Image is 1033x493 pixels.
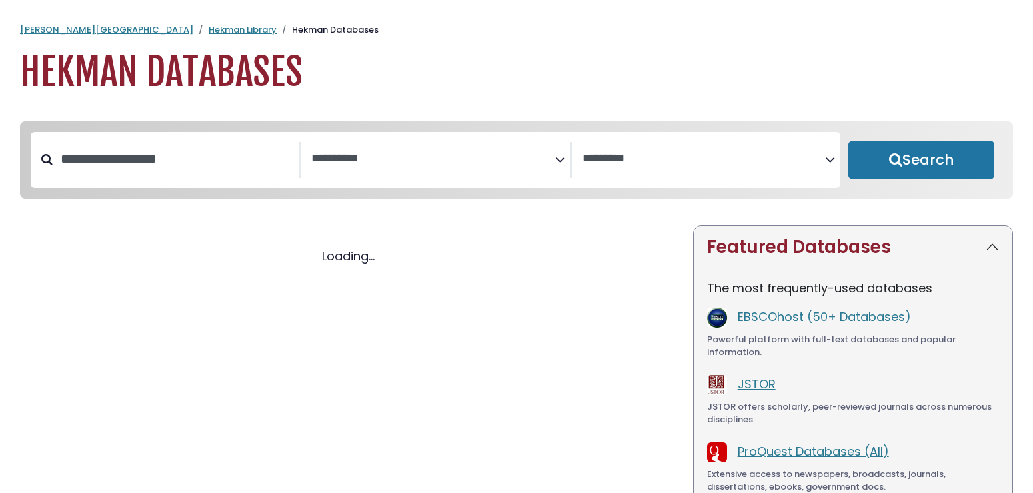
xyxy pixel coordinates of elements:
[582,152,825,166] textarea: Search
[707,333,999,359] div: Powerful platform with full-text databases and popular information.
[20,23,193,36] a: [PERSON_NAME][GEOGRAPHIC_DATA]
[53,148,299,170] input: Search database by title or keyword
[738,376,776,392] a: JSTOR
[20,121,1013,199] nav: Search filters
[738,443,889,460] a: ProQuest Databases (All)
[707,400,999,426] div: JSTOR offers scholarly, peer-reviewed journals across numerous disciplines.
[277,23,379,37] li: Hekman Databases
[209,23,277,36] a: Hekman Library
[311,152,554,166] textarea: Search
[694,226,1012,268] button: Featured Databases
[20,247,677,265] div: Loading...
[848,141,994,179] button: Submit for Search Results
[707,279,999,297] p: The most frequently-used databases
[20,50,1013,95] h1: Hekman Databases
[738,308,911,325] a: EBSCOhost (50+ Databases)
[20,23,1013,37] nav: breadcrumb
